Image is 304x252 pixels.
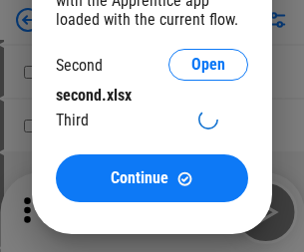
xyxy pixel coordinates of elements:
[191,57,225,73] span: Open
[176,170,193,187] img: Continue
[56,56,103,75] div: Second
[111,170,168,186] span: Continue
[56,154,248,202] button: ContinueContinue
[56,86,248,105] div: second.xlsx
[168,49,248,81] button: Open
[56,111,89,129] div: Third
